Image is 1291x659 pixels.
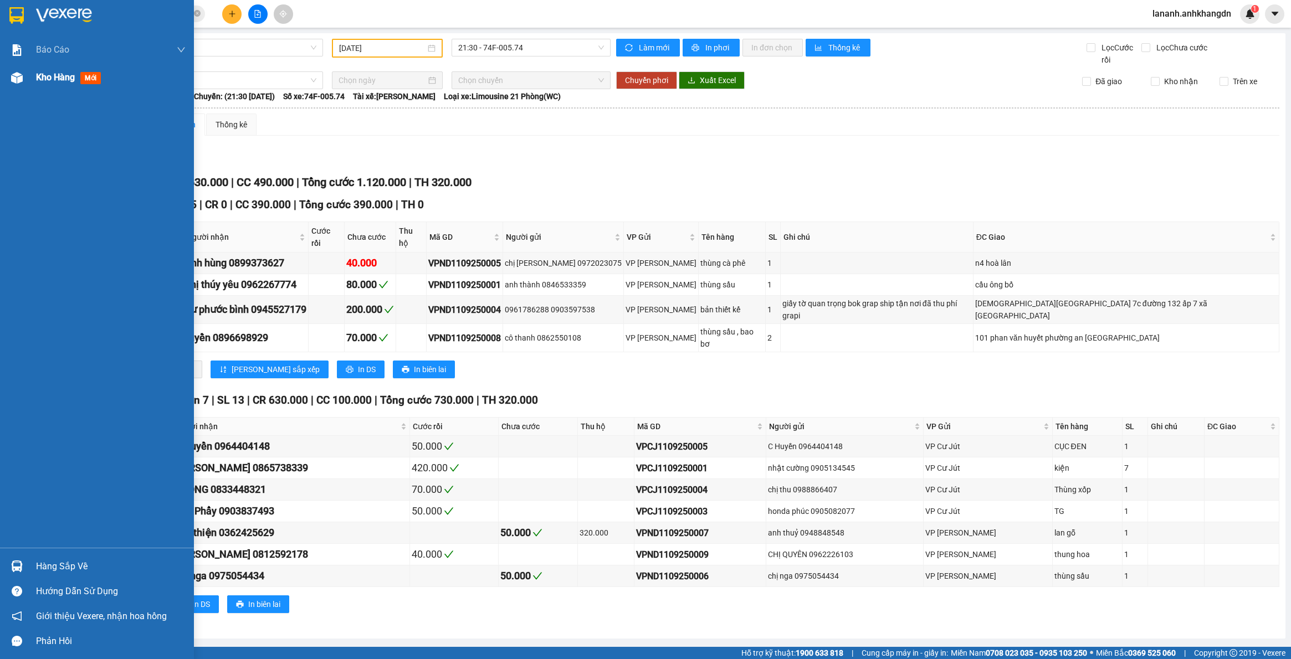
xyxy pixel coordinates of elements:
[412,547,497,562] div: 40.000
[309,222,344,253] th: Cước rồi
[500,568,576,584] div: 50.000
[924,457,1053,479] td: VP Cư Jút
[36,43,69,56] span: Báo cáo
[976,231,1268,243] span: ĐC Giao
[175,503,408,519] div: Sơn Phẩy 0903837493
[237,176,294,189] span: CC 490.000
[428,331,501,345] div: VPND1109250008
[1097,42,1142,66] span: Lọc Cước rồi
[294,198,296,211] span: |
[767,279,778,291] div: 1
[636,461,764,475] div: VPCJ1109250001
[236,600,244,609] span: printer
[274,4,293,24] button: aim
[36,72,75,83] span: Kho hàng
[248,598,280,610] span: In biên lai
[171,176,228,189] span: CR 630.000
[924,436,1053,457] td: VP Cư Jút
[767,332,778,344] div: 2
[624,274,699,296] td: VP Nam Dong
[768,505,921,517] div: honda phúc 0905082077
[175,439,408,454] div: C Huyền 0964404148
[1124,548,1146,560] div: 1
[924,479,1053,501] td: VP Cư Jút
[806,39,870,56] button: bar-chartThống kê
[767,303,778,316] div: 1
[1184,647,1186,659] span: |
[187,231,297,243] span: Người nhận
[828,42,862,54] span: Thống kê
[414,176,472,189] span: TH 320.000
[427,296,503,324] td: VPND1109250004
[458,39,604,56] span: 21:30 - 74F-005.74
[378,333,388,343] span: check
[1054,548,1120,560] div: thung hoa
[339,74,426,86] input: Chọn ngày
[1054,505,1120,517] div: TG
[626,303,696,316] div: VP [PERSON_NAME]
[211,361,329,378] button: sort-ascending[PERSON_NAME] sắp xếp
[482,394,538,406] span: TH 320.000
[925,548,1051,560] div: VP [PERSON_NAME]
[1123,418,1149,436] th: SL
[444,441,454,451] span: check
[228,10,236,18] span: plus
[925,505,1051,517] div: VP Cư Jút
[625,44,634,53] span: sync
[339,42,426,54] input: 11/09/2025
[742,39,803,56] button: In đơn chọn
[624,253,699,274] td: VP Nam Dong
[924,522,1053,544] td: VP Nam Dong
[499,418,578,436] th: Chưa cước
[634,565,766,587] td: VPND1109250006
[414,363,446,375] span: In biên lai
[192,598,210,610] span: In DS
[254,10,262,18] span: file-add
[175,568,408,584] div: chị nga 0975054434
[767,257,778,269] div: 1
[700,279,764,291] div: thùng sầu
[1245,9,1255,19] img: icon-new-feature
[683,39,740,56] button: printerIn phơi
[380,394,474,406] span: Tổng cước 730.000
[1054,527,1120,539] div: lan gỗ
[616,39,680,56] button: syncLàm mới
[177,45,186,54] span: down
[925,483,1051,496] div: VP Cư Jút
[402,365,409,374] span: printer
[634,436,766,457] td: VPCJ1109250005
[768,462,921,474] div: nhật cường 0905134545
[768,548,921,560] div: CHỊ QUYÊN 0962226103
[1270,9,1280,19] span: caret-down
[346,365,354,374] span: printer
[768,440,921,452] div: C Huyền 0964404148
[247,394,250,406] span: |
[925,440,1051,452] div: VP Cư Jút
[409,176,412,189] span: |
[227,595,289,613] button: printerIn biên lai
[279,10,287,18] span: aim
[925,570,1051,582] div: VP [PERSON_NAME]
[186,330,306,346] div: tuyền 0896698929
[175,525,408,540] div: anh thiện 0362425629
[1229,649,1237,657] span: copyright
[626,279,696,291] div: VP [PERSON_NAME]
[505,332,622,344] div: cô thanh 0862550108
[626,332,696,344] div: VP [PERSON_NAME]
[1251,5,1259,13] sup: 1
[393,361,455,378] button: printerIn biên lai
[636,526,764,540] div: VPND1109250007
[975,257,1277,269] div: n4 hoà lân
[444,90,561,102] span: Loại xe: Limousine 21 Phòng(WC)
[634,479,766,501] td: VPCJ1109250004
[505,257,622,269] div: chị [PERSON_NAME] 0972023075
[1228,75,1262,87] span: Trên xe
[186,255,306,271] div: anh hùng 0899373627
[444,506,454,516] span: check
[12,611,22,621] span: notification
[345,222,396,253] th: Chưa cước
[194,9,201,19] span: close-circle
[862,647,948,659] span: Cung cấp máy in - giấy in:
[337,361,385,378] button: printerIn DS
[217,394,244,406] span: SL 13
